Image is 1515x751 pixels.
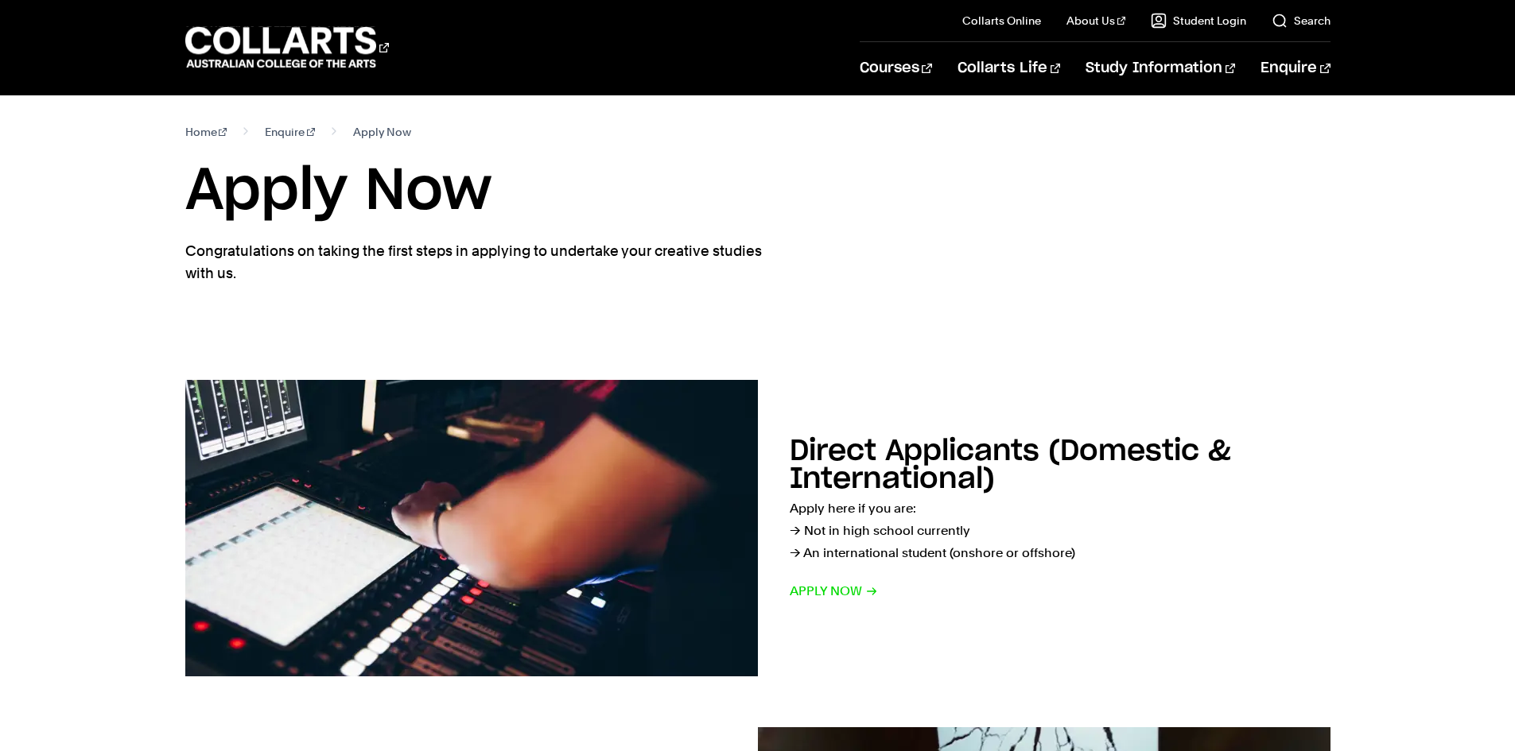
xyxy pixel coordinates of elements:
a: Courses [860,42,932,95]
a: Student Login [1151,13,1246,29]
a: Enquire [1261,42,1330,95]
a: Collarts Online [962,13,1041,29]
p: Apply here if you are: → Not in high school currently → An international student (onshore or offs... [790,497,1330,564]
a: About Us [1066,13,1125,29]
span: Apply Now [353,121,411,143]
a: Home [185,121,227,143]
a: Search [1272,13,1330,29]
div: Go to homepage [185,25,389,70]
a: Direct Applicants (Domestic & International) Apply here if you are:→ Not in high school currently... [185,380,1330,676]
h2: Direct Applicants (Domestic & International) [790,437,1231,494]
a: Enquire [265,121,315,143]
a: Study Information [1086,42,1235,95]
a: Collarts Life [958,42,1060,95]
p: Congratulations on taking the first steps in applying to undertake your creative studies with us. [185,240,766,285]
h1: Apply Now [185,156,1330,227]
span: Apply now [790,580,878,602]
